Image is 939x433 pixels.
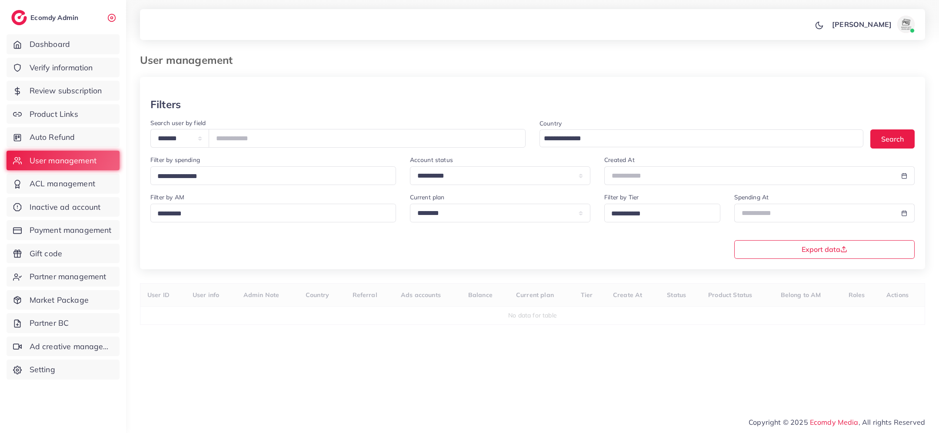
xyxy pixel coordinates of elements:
[30,317,69,329] span: Partner BC
[749,417,925,427] span: Copyright © 2025
[7,360,120,380] a: Setting
[30,39,70,50] span: Dashboard
[7,174,120,194] a: ACL management
[7,34,120,54] a: Dashboard
[7,220,120,240] a: Payment management
[30,62,93,73] span: Verify information
[541,132,852,145] input: Search for option
[150,98,181,111] h3: Filters
[30,248,62,259] span: Gift code
[140,54,240,66] h3: User management
[150,204,396,222] div: Search for option
[832,19,892,30] p: [PERSON_NAME]
[150,193,184,202] label: Filter by AM
[30,364,55,375] span: Setting
[30,202,101,213] span: Inactive ad account
[150,119,206,127] label: Search user by field
[30,109,78,120] span: Product Links
[539,129,863,147] div: Search for option
[810,418,859,426] a: Ecomdy Media
[7,127,120,147] a: Auto Refund
[870,129,915,148] button: Search
[859,417,925,427] span: , All rights Reserved
[150,166,396,185] div: Search for option
[7,151,120,171] a: User management
[30,85,102,96] span: Review subscription
[734,193,769,202] label: Spending At
[30,155,97,166] span: User management
[30,225,112,236] span: Payment management
[827,16,918,33] a: [PERSON_NAME]avatar
[30,13,80,22] h2: Ecomdy Admin
[897,16,915,33] img: avatar
[7,313,120,333] a: Partner BC
[30,132,75,143] span: Auto Refund
[7,290,120,310] a: Market Package
[410,193,445,202] label: Current plan
[802,246,847,253] span: Export data
[7,104,120,124] a: Product Links
[604,204,720,222] div: Search for option
[410,155,453,164] label: Account status
[734,240,915,259] button: Export data
[30,271,107,282] span: Partner management
[11,10,27,25] img: logo
[7,81,120,101] a: Review subscription
[604,193,639,202] label: Filter by Tier
[154,207,385,221] input: Search for option
[539,119,562,128] label: Country
[30,294,89,306] span: Market Package
[7,58,120,78] a: Verify information
[30,178,95,189] span: ACL management
[7,244,120,264] a: Gift code
[154,170,385,183] input: Search for option
[30,341,113,352] span: Ad creative management
[7,197,120,217] a: Inactive ad account
[7,267,120,287] a: Partner management
[604,155,635,164] label: Created At
[608,207,709,221] input: Search for option
[11,10,80,25] a: logoEcomdy Admin
[150,155,200,164] label: Filter by spending
[7,337,120,357] a: Ad creative management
